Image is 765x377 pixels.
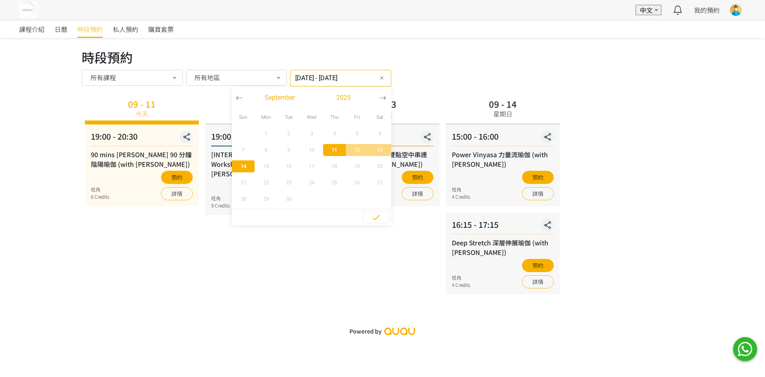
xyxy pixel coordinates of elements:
button: 10 [300,142,323,158]
button: 27 [369,174,391,191]
div: 09 - 14 [489,99,517,108]
a: 購買套票 [148,20,174,38]
span: 2025 [336,93,351,103]
div: 旺角 [211,195,229,202]
div: 時段預約 [82,47,683,67]
span: 13 [371,146,389,154]
button: 預約 [522,171,554,184]
span: 28 [234,195,252,203]
button: 30 [277,191,300,207]
button: 預約 [402,171,433,184]
span: 所有課程 [90,73,116,81]
a: 時段預約 [77,20,103,38]
div: 19:00 - 20:30 [211,130,313,146]
span: 15 [257,162,275,170]
span: 29 [257,195,275,203]
button: 24 [300,174,323,191]
button: 21 [232,174,255,191]
span: 19 [348,162,366,170]
button: ✕ [377,73,386,83]
button: 12 [346,142,369,158]
div: 今天 [135,109,148,118]
div: 16:15 - 17:15 [452,219,554,235]
div: Thu [323,109,346,125]
span: September [265,93,295,103]
div: Sat [369,109,391,125]
div: Tue [277,109,300,125]
span: 7 [234,146,252,154]
span: 24 [302,179,320,187]
button: 1 [255,125,277,142]
button: September [248,92,312,104]
button: 20 [369,158,391,174]
button: 25 [323,174,346,191]
button: 7 [232,142,255,158]
span: 所有地區 [194,73,220,81]
a: 詳情 [522,275,554,288]
span: 18 [326,162,343,170]
button: 28 [232,191,255,207]
div: 19:00 - 20:30 [91,130,193,146]
div: Sun [232,109,255,125]
a: 詳情 [402,187,433,200]
button: 預約 [161,171,193,184]
span: 27 [371,179,389,187]
div: 6 Credits [91,193,109,200]
span: 17 [302,162,320,170]
button: 預約 [522,259,554,272]
img: UmtSWZRY0gu1lRj4AQWWVd8cpYfWlUk61kPeIg4C.jpg [19,2,37,18]
div: Mon [255,109,277,125]
div: 星期日 [493,109,512,118]
div: Power Vinyasa 力量流瑜伽 (with [PERSON_NAME]) [452,150,554,169]
span: ✕ [380,74,384,82]
span: 10 [302,146,320,154]
span: 5 [348,130,366,138]
button: 3 [300,125,323,142]
button: 13 [369,142,391,158]
span: 購買套票 [148,24,174,34]
button: 19 [346,158,369,174]
button: 14 [232,158,255,174]
span: 6 [371,130,389,138]
div: [INTERMEDIATE] Aerial Moon Workshop 空中月亮環 （with [PERSON_NAME]) [211,150,313,178]
span: 25 [326,179,343,187]
button: 9 [277,142,300,158]
span: 14 [234,162,252,170]
button: 15 [255,158,277,174]
button: 18 [323,158,346,174]
span: 12 [348,146,366,154]
span: 16 [280,162,298,170]
span: 2 [280,130,298,138]
button: 8 [255,142,277,158]
div: 旺角 [452,186,470,193]
span: 30 [280,195,298,203]
div: Wed [300,109,323,125]
span: 9 [280,146,298,154]
span: 23 [280,179,298,187]
div: Fri [346,109,369,125]
div: 09 - 11 [128,99,156,108]
a: 日曆 [55,20,67,38]
button: 4 [323,125,346,142]
button: 16 [277,158,300,174]
button: 2025 [312,92,375,104]
span: 3 [302,130,320,138]
span: 1 [257,130,275,138]
span: 課程介紹 [19,24,45,34]
div: 旺角 [452,274,470,281]
a: 詳情 [522,187,554,200]
div: 9 Credits [211,202,229,209]
button: 11 [323,142,346,158]
a: 詳情 [161,187,193,200]
button: 2 [277,125,300,142]
button: 17 [300,158,323,174]
div: 15:00 - 16:00 [452,130,554,146]
span: 時段預約 [77,24,103,34]
span: 11 [326,146,343,154]
div: 4 Credits [452,193,470,200]
button: 29 [255,191,277,207]
span: 22 [257,179,275,187]
a: 我的預約 [694,5,720,15]
button: 22 [255,174,277,191]
span: 26 [348,179,366,187]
